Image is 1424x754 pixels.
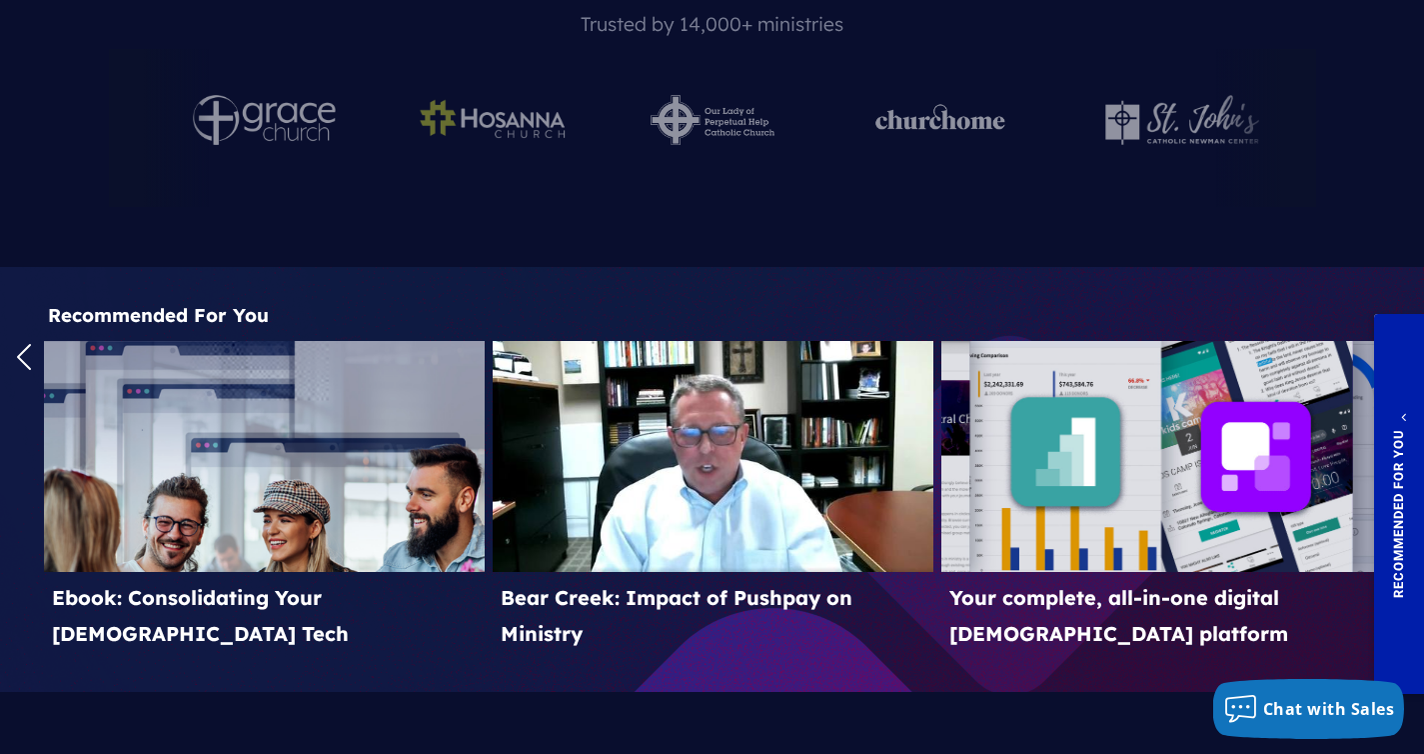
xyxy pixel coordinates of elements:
[193,95,336,145] img: logo-white-grace
[415,95,570,145] img: Hosanna
[650,95,773,145] img: Our-Lady-of-Perpetual-Help-Catholic-Church-logo
[1374,314,1424,694] button: Recommended For You
[854,95,1025,145] img: pushpay-cust-logos-churchome[1]
[1387,429,1410,598] div: Recommended For You
[44,341,485,660] a: Ebook: Consolidating Your [DEMOGRAPHIC_DATA] Tech
[493,341,933,660] a: Bear Creek: Impact of Pushpay on Ministry
[1263,698,1395,720] span: Chat with Sales
[501,580,925,652] span: Bear Creek: Impact of Pushpay on Ministry
[1105,95,1259,145] img: st-johns-logo
[941,341,1382,660] a: Your complete, all-in-one digital [DEMOGRAPHIC_DATA] platform
[52,580,477,652] span: Ebook: Consolidating Your [DEMOGRAPHIC_DATA] Tech
[1213,679,1405,739] button: Chat with Sales
[48,299,1376,333] span: Recommended For You
[949,580,1374,652] span: Your complete, all-in-one digital [DEMOGRAPHIC_DATA] platform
